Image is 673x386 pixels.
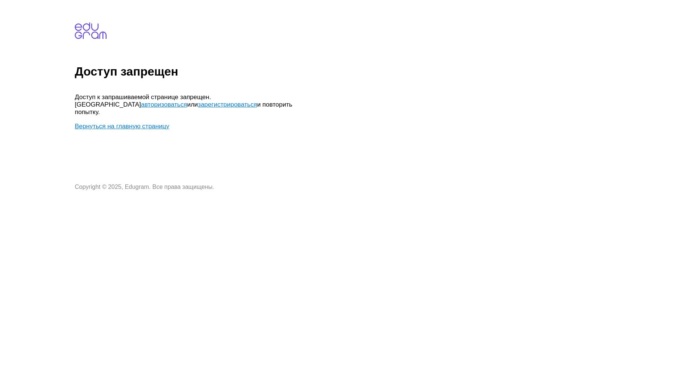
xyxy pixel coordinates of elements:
img: edugram.com [75,22,107,39]
h1: Доступ запрещен [75,65,670,79]
p: Доступ к запрашиваемой странице запрещен. [GEOGRAPHIC_DATA] или и повторить попытку. [75,94,299,116]
a: авторизоваться [141,101,187,108]
a: зарегистрироваться [198,101,257,108]
a: Вернуться на главную страницу [75,123,169,130]
p: Copyright © 2025, Edugram. Все права защищены. [75,184,299,190]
